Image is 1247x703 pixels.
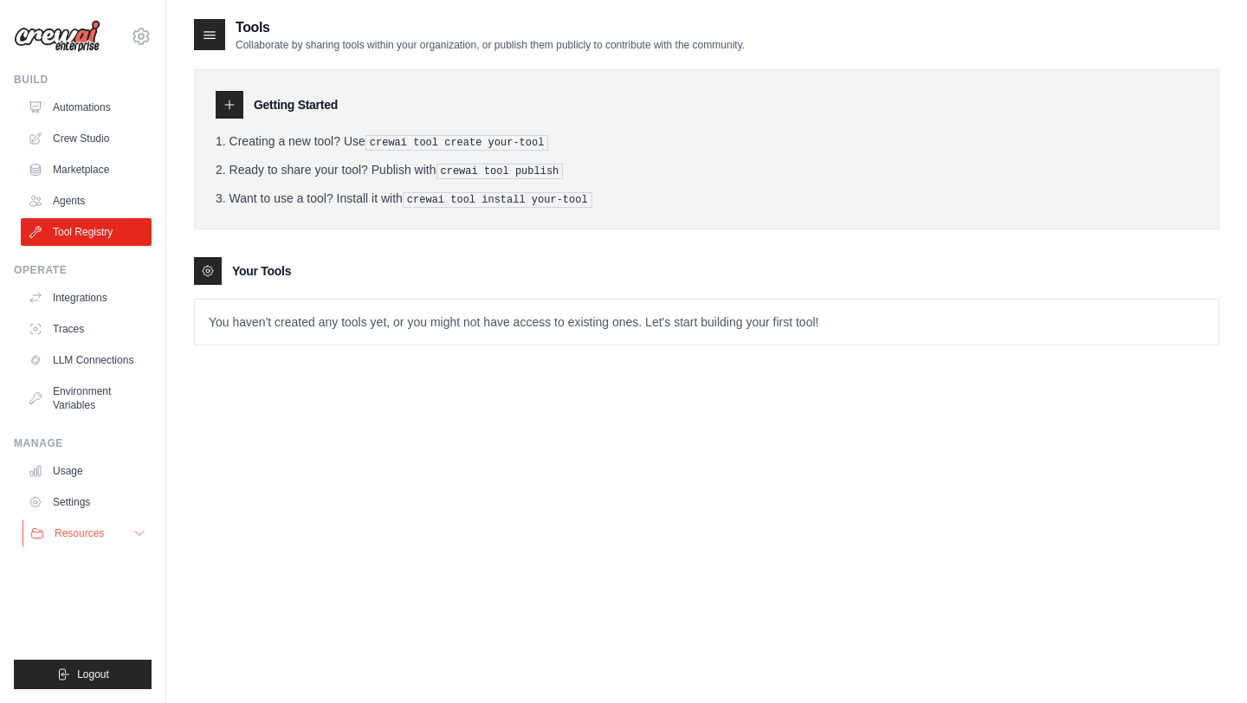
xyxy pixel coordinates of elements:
[55,526,104,540] span: Resources
[216,161,1198,179] li: Ready to share your tool? Publish with
[14,73,152,87] div: Build
[21,94,152,121] a: Automations
[21,457,152,485] a: Usage
[21,187,152,215] a: Agents
[77,668,109,681] span: Logout
[21,315,152,343] a: Traces
[21,346,152,374] a: LLM Connections
[23,519,153,547] button: Resources
[236,38,745,52] p: Collaborate by sharing tools within your organization, or publish them publicly to contribute wit...
[216,132,1198,151] li: Creating a new tool? Use
[365,135,549,151] pre: crewai tool create your-tool
[21,377,152,419] a: Environment Variables
[436,164,564,179] pre: crewai tool publish
[195,300,1218,345] p: You haven't created any tools yet, or you might not have access to existing ones. Let's start bui...
[216,190,1198,208] li: Want to use a tool? Install it with
[21,284,152,312] a: Integrations
[14,20,100,53] img: Logo
[14,263,152,277] div: Operate
[403,192,592,208] pre: crewai tool install your-tool
[21,125,152,152] a: Crew Studio
[14,660,152,689] button: Logout
[14,436,152,450] div: Manage
[21,488,152,516] a: Settings
[254,96,338,113] h3: Getting Started
[21,156,152,184] a: Marketplace
[232,262,291,280] h3: Your Tools
[236,17,745,38] h2: Tools
[21,218,152,246] a: Tool Registry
